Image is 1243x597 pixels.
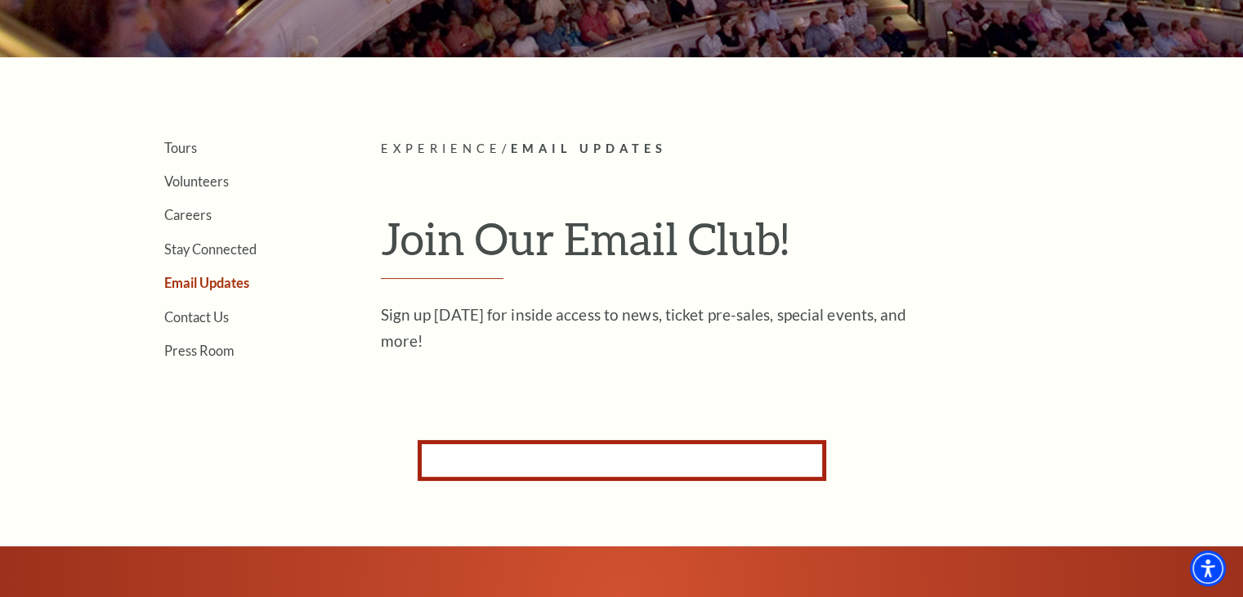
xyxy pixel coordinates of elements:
div: Accessibility Menu [1190,550,1226,586]
p: Sign up [DATE] for inside access to news, ticket pre-sales, special events, and more! [381,302,912,354]
h1: Join Our Email Club! [381,212,1129,279]
a: Careers [164,207,212,222]
span: Experience [381,141,502,155]
a: Press Room [164,343,234,358]
a: Stay Connected [164,241,257,257]
a: Contact Us [164,309,229,325]
a: Tours [164,140,197,155]
a: Volunteers [164,173,229,189]
a: Email Updates [164,275,249,290]
p: / [381,139,1129,159]
span: Email Updates [510,141,666,155]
